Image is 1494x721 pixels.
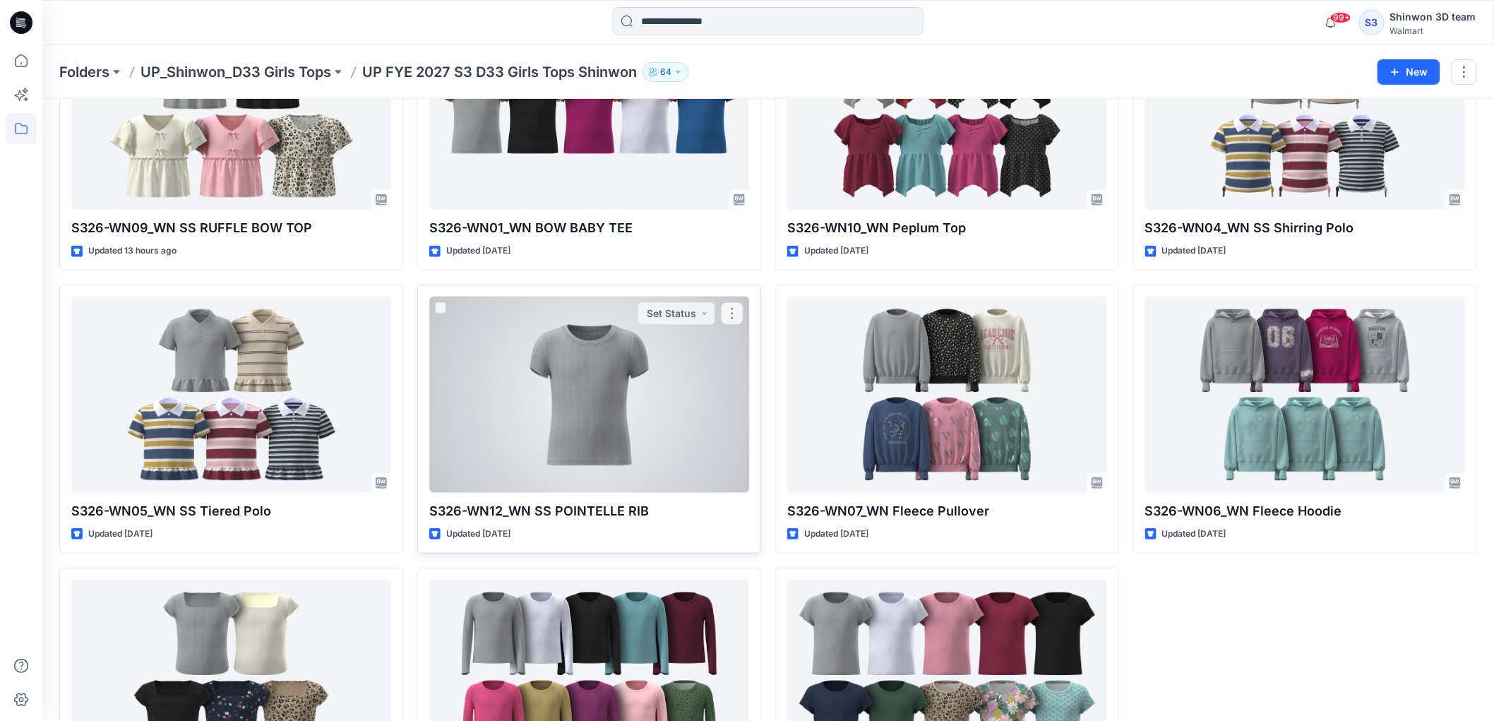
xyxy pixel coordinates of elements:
[1359,10,1385,35] div: S3
[1162,244,1226,258] p: Updated [DATE]
[362,62,637,82] p: UP FYE 2027 S3 D33 Girls Tops Shinwon
[787,218,1107,238] p: S326-WN10_WN Peplum Top
[1162,527,1226,542] p: Updated [DATE]
[1145,501,1465,521] p: S326-WN06_WN Fleece Hoodie
[446,527,510,542] p: Updated [DATE]
[1390,25,1476,36] div: Walmart
[1145,218,1465,238] p: S326-WN04_WN SS Shirring Polo
[429,218,749,238] p: S326-WN01_WN BOW BABY TEE
[71,297,391,493] a: S326-WN05_WN SS Tiered Polo
[446,244,510,258] p: Updated [DATE]
[59,62,109,82] a: Folders
[429,13,749,210] a: S326-WN01_WN BOW BABY TEE
[141,62,331,82] a: UP_Shinwon_D33 Girls Tops
[1145,297,1465,493] a: S326-WN06_WN Fleece Hoodie
[1378,59,1440,85] button: New
[71,501,391,521] p: S326-WN05_WN SS Tiered Polo
[787,13,1107,210] a: S326-WN10_WN Peplum Top
[1330,12,1351,23] span: 99+
[787,297,1107,493] a: S326-WN07_WN Fleece Pullover
[660,64,671,80] p: 64
[804,244,868,258] p: Updated [DATE]
[71,218,391,238] p: S326-WN09_WN SS RUFFLE BOW TOP
[429,297,749,493] a: S326-WN12_WN SS POINTELLE RIB
[1390,8,1476,25] div: Shinwon 3D team
[429,501,749,521] p: S326-WN12_WN SS POINTELLE RIB
[643,62,689,82] button: 64
[88,244,177,258] p: Updated 13 hours ago
[787,501,1107,521] p: S326-WN07_WN Fleece Pullover
[71,13,391,210] a: S326-WN09_WN SS RUFFLE BOW TOP
[804,527,868,542] p: Updated [DATE]
[88,527,153,542] p: Updated [DATE]
[1145,13,1465,210] a: S326-WN04_WN SS Shirring Polo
